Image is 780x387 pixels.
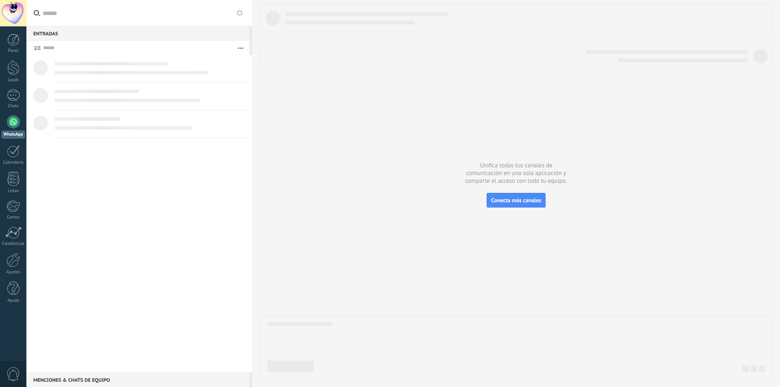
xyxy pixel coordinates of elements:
div: Chats [2,104,25,109]
div: Ayuda [2,298,25,303]
div: Calendario [2,160,25,165]
span: Conecta más canales [491,197,541,204]
div: Menciones & Chats de equipo [26,372,249,387]
div: WhatsApp [2,131,25,138]
div: Panel [2,48,25,54]
div: Estadísticas [2,241,25,246]
div: Leads [2,78,25,83]
div: Entradas [26,26,249,41]
div: Listas [2,188,25,194]
div: Ajustes [2,270,25,275]
div: Correo [2,215,25,220]
button: Conecta más canales [487,193,546,208]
